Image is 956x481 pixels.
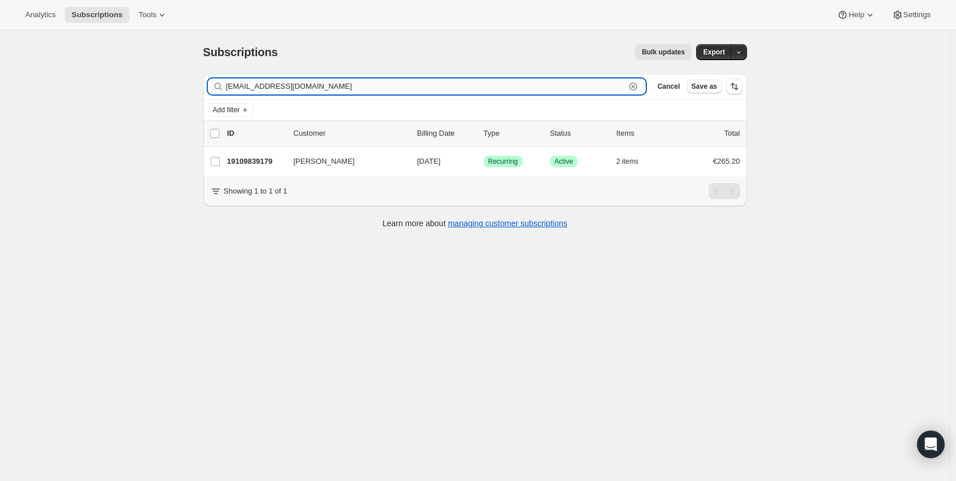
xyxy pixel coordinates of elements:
span: [PERSON_NAME] [294,156,355,167]
p: Billing Date [417,128,475,139]
button: Export [696,44,732,60]
div: IDCustomerBilling DateTypeStatusItemsTotal [227,128,740,139]
p: Total [724,128,740,139]
button: Analytics [18,7,62,23]
div: Open Intercom Messenger [917,431,945,458]
div: Type [484,128,541,139]
nav: Pagination [709,183,740,199]
span: Export [703,48,725,57]
span: Subscriptions [72,10,123,19]
span: [DATE] [417,157,441,165]
span: €265.20 [713,157,740,165]
button: [PERSON_NAME] [287,152,401,171]
button: Bulk updates [635,44,692,60]
button: Settings [885,7,938,23]
span: Bulk updates [642,48,685,57]
div: 19109839179[PERSON_NAME][DATE]SuccessRecurringSuccessActive2 items€265.20 [227,153,740,169]
button: Sort the results [726,78,742,94]
div: Items [617,128,674,139]
button: Clear [627,81,639,92]
span: Subscriptions [203,46,278,58]
p: 19109839179 [227,156,285,167]
span: Tools [139,10,156,19]
span: 2 items [617,157,639,166]
button: Cancel [653,80,684,93]
span: Cancel [657,82,680,91]
span: Recurring [488,157,518,166]
span: Active [555,157,574,166]
p: ID [227,128,285,139]
button: Add filter [208,103,254,117]
p: Learn more about [382,218,567,229]
p: Showing 1 to 1 of 1 [224,186,287,197]
a: managing customer subscriptions [448,219,567,228]
span: Settings [903,10,931,19]
button: Help [830,7,882,23]
span: Save as [692,82,717,91]
span: Help [848,10,864,19]
button: Save as [687,80,722,93]
p: Customer [294,128,408,139]
span: Analytics [25,10,56,19]
button: Subscriptions [65,7,129,23]
span: Add filter [213,105,240,115]
input: Filter subscribers [226,78,626,94]
p: Status [550,128,607,139]
button: 2 items [617,153,651,169]
button: Tools [132,7,175,23]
